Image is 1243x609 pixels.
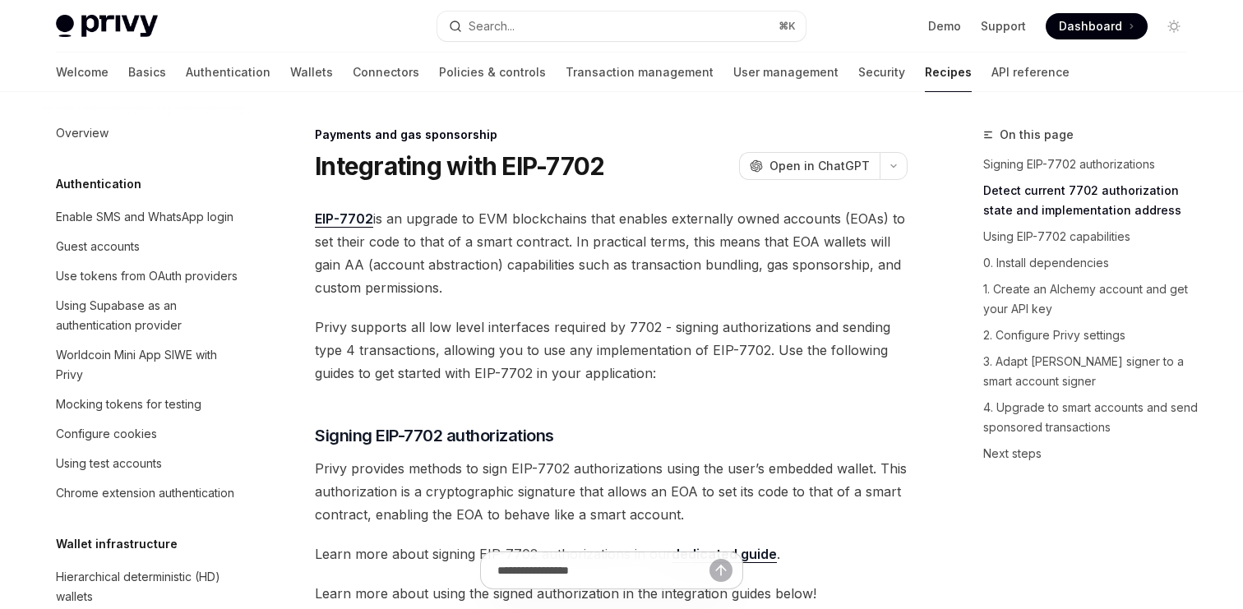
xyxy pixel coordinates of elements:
a: Guest accounts [43,232,253,261]
a: Wallets [290,53,333,92]
a: 4. Upgrade to smart accounts and send sponsored transactions [983,394,1200,441]
button: Search...⌘K [437,12,806,41]
a: User management [733,53,839,92]
h5: Wallet infrastructure [56,534,178,554]
span: is an upgrade to EVM blockchains that enables externally owned accounts (EOAs) to set their code ... [315,207,908,299]
a: Security [858,53,905,92]
a: Configure cookies [43,419,253,449]
a: API reference [991,53,1070,92]
div: Overview [56,123,109,143]
a: Use tokens from OAuth providers [43,261,253,291]
div: Use tokens from OAuth providers [56,266,238,286]
div: Configure cookies [56,424,157,444]
a: Using test accounts [43,449,253,478]
span: Privy supports all low level interfaces required by 7702 - signing authorizations and sending typ... [315,316,908,385]
a: Transaction management [566,53,714,92]
div: Using Supabase as an authentication provider [56,296,243,335]
button: Toggle dark mode [1161,13,1187,39]
a: 3. Adapt [PERSON_NAME] signer to a smart account signer [983,348,1200,394]
a: Demo [928,18,961,35]
a: 0. Install dependencies [983,250,1200,276]
a: Using Supabase as an authentication provider [43,291,253,340]
a: Worldcoin Mini App SIWE with Privy [43,340,253,390]
a: Basics [128,53,166,92]
a: Policies & controls [439,53,546,92]
a: Next steps [983,441,1200,467]
a: 1. Create an Alchemy account and get your API key [983,276,1200,322]
a: 2. Configure Privy settings [983,322,1200,348]
div: Mocking tokens for testing [56,394,201,414]
button: Send message [709,559,732,582]
a: Mocking tokens for testing [43,390,253,419]
a: EIP-7702 [315,210,373,228]
div: Chrome extension authentication [56,483,234,503]
img: light logo [56,15,158,38]
h5: Authentication [56,174,141,194]
button: Open in ChatGPT [739,152,880,180]
span: Signing EIP-7702 authorizations [315,424,554,447]
a: Using EIP-7702 capabilities [983,224,1200,250]
span: Privy provides methods to sign EIP-7702 authorizations using the user’s embedded wallet. This aut... [315,457,908,526]
div: Guest accounts [56,237,140,256]
a: Welcome [56,53,109,92]
div: Payments and gas sponsorship [315,127,908,143]
a: Overview [43,118,253,148]
a: Signing EIP-7702 authorizations [983,151,1200,178]
span: ⌘ K [779,20,796,33]
div: Using test accounts [56,454,162,473]
a: Detect current 7702 authorization state and implementation address [983,178,1200,224]
a: Dashboard [1046,13,1148,39]
div: Hierarchical deterministic (HD) wallets [56,567,243,607]
a: Recipes [925,53,972,92]
a: dedicated guide [672,546,777,563]
span: Dashboard [1059,18,1122,35]
a: Connectors [353,53,419,92]
a: Enable SMS and WhatsApp login [43,202,253,232]
div: Enable SMS and WhatsApp login [56,207,233,227]
a: Authentication [186,53,270,92]
span: Open in ChatGPT [769,158,870,174]
a: Support [981,18,1026,35]
span: Learn more about signing EIP-7702 authorizations in our . [315,542,908,565]
a: Chrome extension authentication [43,478,253,508]
div: Worldcoin Mini App SIWE with Privy [56,345,243,385]
span: On this page [1000,125,1074,145]
div: Search... [469,16,515,36]
h1: Integrating with EIP-7702 [315,151,604,181]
